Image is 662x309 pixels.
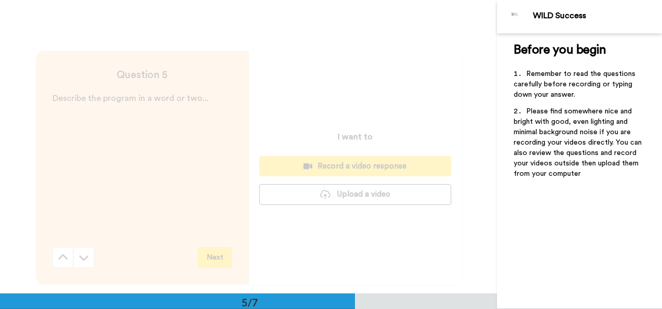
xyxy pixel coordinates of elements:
[268,161,443,172] div: Record a video response
[514,44,606,56] span: Before you begin
[53,94,209,102] span: Describe the program in a word or two...
[53,68,232,82] h4: Question 5
[259,156,451,176] button: Record a video response
[503,4,528,29] img: Profile Image
[514,108,644,177] span: Please find somewhere nice and bright with good, even lighting and minimal background noise if yo...
[533,11,661,21] div: WILD Success
[514,70,638,98] span: Remember to read the questions carefully before recording or typing down your answer.
[338,131,373,143] p: I want to
[259,184,451,204] button: Upload a video
[198,247,232,268] button: Next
